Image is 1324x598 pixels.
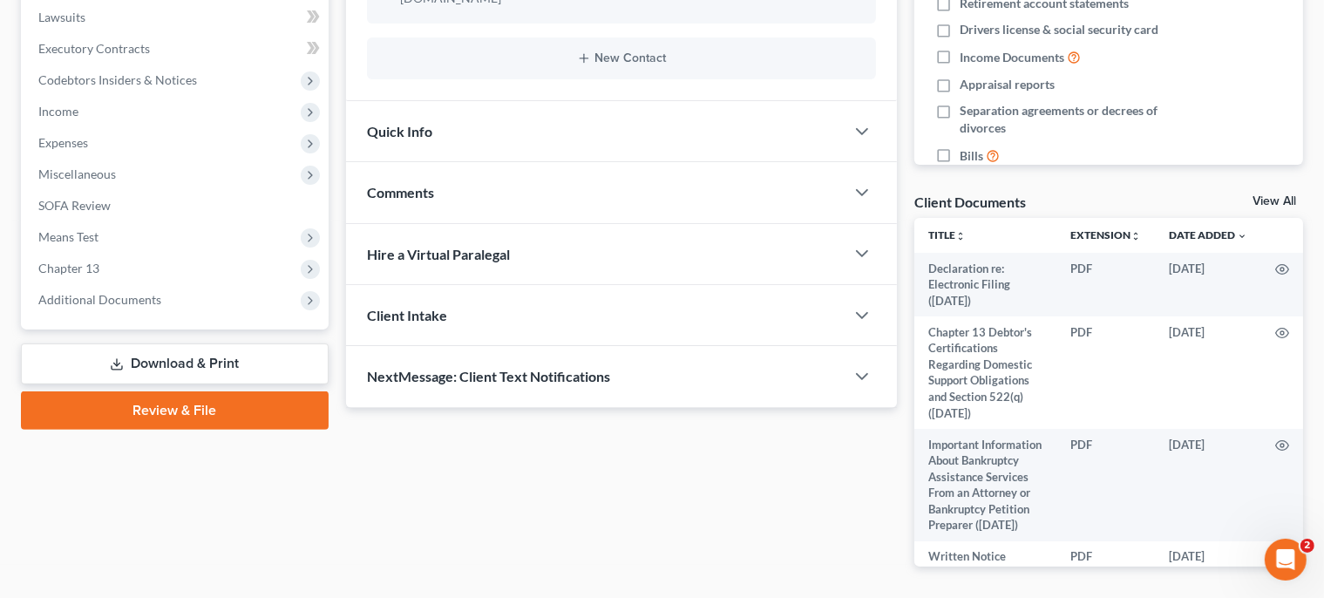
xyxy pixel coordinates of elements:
[381,51,862,65] button: New Contact
[24,33,329,65] a: Executory Contracts
[38,41,150,56] span: Executory Contracts
[38,72,197,87] span: Codebtors Insiders & Notices
[1056,316,1155,429] td: PDF
[367,307,447,323] span: Client Intake
[1056,429,1155,541] td: PDF
[914,429,1056,541] td: Important Information About Bankruptcy Assistance Services From an Attorney or Bankruptcy Petitio...
[1155,429,1261,541] td: [DATE]
[24,190,329,221] a: SOFA Review
[38,261,99,275] span: Chapter 13
[960,21,1158,38] span: Drivers license & social security card
[914,193,1026,211] div: Client Documents
[38,198,111,213] span: SOFA Review
[367,184,434,200] span: Comments
[1070,228,1141,241] a: Extensionunfold_more
[38,292,161,307] span: Additional Documents
[960,147,983,165] span: Bills
[38,166,116,181] span: Miscellaneous
[1237,231,1247,241] i: expand_more
[1155,253,1261,316] td: [DATE]
[367,123,432,139] span: Quick Info
[955,231,966,241] i: unfold_more
[1130,231,1141,241] i: unfold_more
[1155,316,1261,429] td: [DATE]
[1169,228,1247,241] a: Date Added expand_more
[914,253,1056,316] td: Declaration re: Electronic Filing ([DATE])
[21,391,329,430] a: Review & File
[21,343,329,384] a: Download & Print
[914,316,1056,429] td: Chapter 13 Debtor's Certifications Regarding Domestic Support Obligations and Section 522(q) ([DA...
[960,49,1064,66] span: Income Documents
[38,10,85,24] span: Lawsuits
[960,76,1055,93] span: Appraisal reports
[38,229,98,244] span: Means Test
[928,228,966,241] a: Titleunfold_more
[1265,539,1307,581] iframe: Intercom live chat
[1056,253,1155,316] td: PDF
[24,2,329,33] a: Lawsuits
[38,104,78,119] span: Income
[367,368,610,384] span: NextMessage: Client Text Notifications
[960,102,1191,137] span: Separation agreements or decrees of divorces
[1253,195,1296,207] a: View All
[367,246,510,262] span: Hire a Virtual Paralegal
[38,135,88,150] span: Expenses
[1300,539,1314,553] span: 2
